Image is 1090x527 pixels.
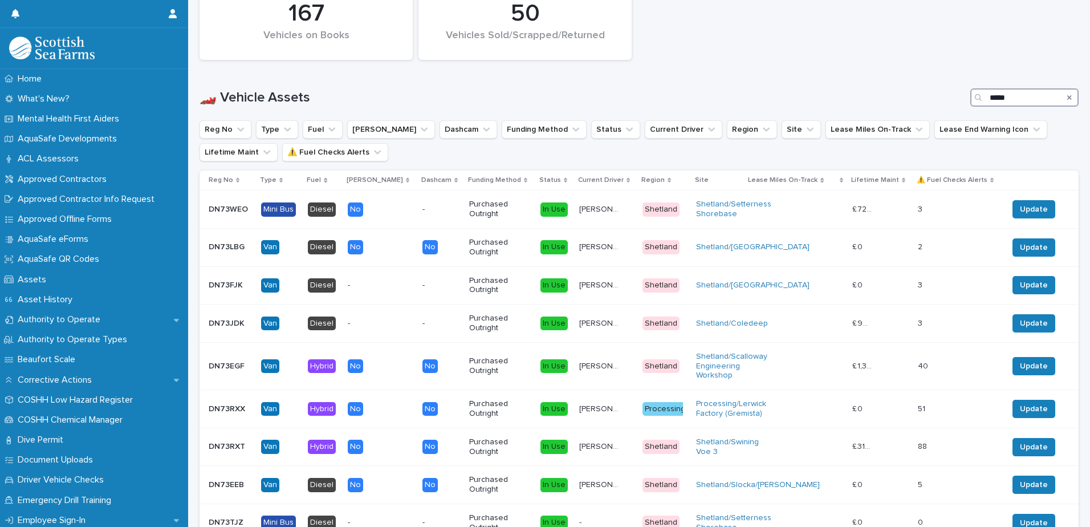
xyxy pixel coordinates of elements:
p: £ 1,339.00 [852,359,875,371]
span: Update [1020,318,1048,329]
button: Update [1012,276,1055,294]
tr: DN73EEBDN73EEB VanDieselNoNoPurchased OutrightIn Use[PERSON_NAME][PERSON_NAME] ShetlandShetland/S... [200,466,1079,504]
tr: DN73WEODN73WEO Mini BusDieselNo-Purchased OutrightIn Use[PERSON_NAME], [PERSON_NAME] , [PERSON_NA... [200,190,1079,229]
p: Site [695,174,709,187]
div: In Use [540,402,568,416]
p: Document Uploads [13,455,102,465]
p: Purchased Outright [469,276,510,295]
div: No [348,402,363,416]
a: Shetland/Slocka/[PERSON_NAME] [696,480,820,490]
p: 51 [918,402,928,414]
button: Lifetime Maint [200,143,278,161]
div: No [422,240,438,254]
p: Kimberley Izdebski [579,478,622,490]
div: No [348,240,363,254]
p: Authority to Operate [13,314,109,325]
p: Grant Masson [579,359,622,371]
p: Asset History [13,294,82,305]
button: Dashcam [440,120,497,139]
tr: DN73EGFDN73EGF VanHybridNoNoPurchased OutrightIn Use[PERSON_NAME][PERSON_NAME] ShetlandShetland/S... [200,342,1079,390]
p: Reg No [209,174,233,187]
p: 3 [918,202,925,214]
p: £ 72.00 [852,202,875,214]
tr: DN73JDKDN73JDK VanDiesel--Purchased OutrightIn Use[PERSON_NAME][PERSON_NAME] ShetlandShetland/Col... [200,305,1079,343]
p: Current Driver [578,174,624,187]
div: Diesel [308,240,336,254]
p: DN73EGF [209,359,247,371]
p: Laurie Manson [579,317,622,329]
p: Funding Method [468,174,521,187]
p: DN73WEO [209,202,250,214]
div: Processing [642,402,688,416]
p: Approved Offline Forms [13,214,121,225]
div: Shetland [642,202,680,217]
button: ⚠️ Fuel Checks Alerts [282,143,388,161]
p: 5 [918,478,925,490]
button: Current Driver [645,120,722,139]
a: Shetland/[GEOGRAPHIC_DATA] [696,242,810,252]
p: Craig Robertson, Michael Ruddick [579,278,622,290]
div: Vehicles on Books [219,30,393,54]
div: Mini Bus [261,202,296,217]
span: Update [1020,242,1048,253]
div: No [348,440,363,454]
p: David Geddes [579,240,622,252]
p: 88 [918,440,929,452]
p: Purchased Outright [469,399,510,419]
p: Beaufort Scale [13,354,84,365]
p: AquaSafe eForms [13,234,97,245]
input: Search [970,88,1079,107]
div: Van [261,402,279,416]
p: DN73FJK [209,278,245,290]
p: - [348,319,388,329]
button: Update [1012,400,1055,418]
a: Shetland/Setterness Shorebase [696,200,771,219]
a: Shetland/Scalloway Engineering Workshop [696,352,767,380]
span: Update [1020,360,1048,372]
p: DN73RXX [209,402,247,414]
div: Shetland [642,440,680,454]
div: Van [261,317,279,331]
div: In Use [540,240,568,254]
div: Hybrid [308,402,336,416]
button: Reg No [200,120,251,139]
p: Home [13,74,51,84]
div: In Use [540,317,568,331]
p: Mental Health First Aiders [13,113,128,124]
div: In Use [540,278,568,293]
div: No [348,202,363,217]
a: Processing/Lerwick Factory (Gremista) [696,399,766,419]
div: Shetland [642,359,680,374]
button: Type [256,120,298,139]
p: Purchased Outright [469,238,510,257]
div: Hybrid [308,440,336,454]
a: Shetland/[GEOGRAPHIC_DATA] [696,281,810,290]
div: In Use [540,440,568,454]
p: Purchased Outright [469,356,510,376]
p: Emergency Drill Training [13,495,120,506]
p: Driver Vehicle Checks [13,475,113,485]
tr: DN73RXXDN73RXX VanHybridNoNoPurchased OutrightIn Use[PERSON_NAME][PERSON_NAME] ProcessingProcessi... [200,390,1079,428]
button: Lease Miles On-Track [825,120,930,139]
p: Dashcam [421,174,452,187]
p: Authority to Operate Types [13,334,136,345]
tr: DN73FJKDN73FJK VanDiesel--Purchased OutrightIn Use[PERSON_NAME], [PERSON_NAME][PERSON_NAME], [PER... [200,266,1079,305]
p: DN73EEB [209,478,246,490]
p: Matthew Dade, Liam Graham , Mark R Davies, Ben Morris [579,202,622,214]
span: Update [1020,403,1048,415]
p: 3 [918,317,925,329]
div: Diesel [308,478,336,492]
p: COSHH Chemical Manager [13,415,132,425]
h1: 🏎️ Vehicle Assets [200,90,966,106]
p: Corrective Actions [13,375,101,386]
button: Site [782,120,821,139]
p: ⚠️ Fuel Checks Alerts [917,174,987,187]
button: Update [1012,200,1055,218]
span: Update [1020,479,1048,490]
p: £ 318.00 [852,440,875,452]
p: Region [641,174,665,187]
div: Van [261,478,279,492]
p: DN73RXT [209,440,247,452]
p: Purchased Outright [469,200,510,219]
